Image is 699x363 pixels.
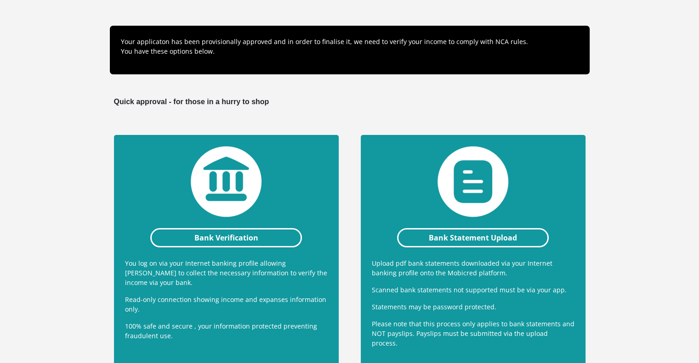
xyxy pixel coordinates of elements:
p: 100% safe and secure , your information protected preventing fraudulent use. [125,321,328,341]
a: Bank Verification [150,228,302,247]
p: You log on via your Internet banking profile allowing [PERSON_NAME] to collect the necessary info... [125,258,328,287]
b: Quick approval - for those in a hurry to shop [114,98,269,106]
img: statement-upload.png [438,146,508,217]
a: Bank Statement Upload [397,228,549,247]
p: Statements may be password protected. [372,302,574,312]
p: Upload pdf bank statements downloaded via your Internet banking profile onto the Mobicred platform. [372,258,574,278]
img: bank-verification.png [191,146,261,217]
p: Scanned bank statements not supported must be via your app. [372,285,574,295]
p: Your applicaton has been provisionally approved and in order to finalise it, we need to verify yo... [121,37,579,56]
p: Please note that this process only applies to bank statements and NOT payslips. Payslips must be ... [372,319,574,348]
p: Read-only connection showing income and expanses information only. [125,295,328,314]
